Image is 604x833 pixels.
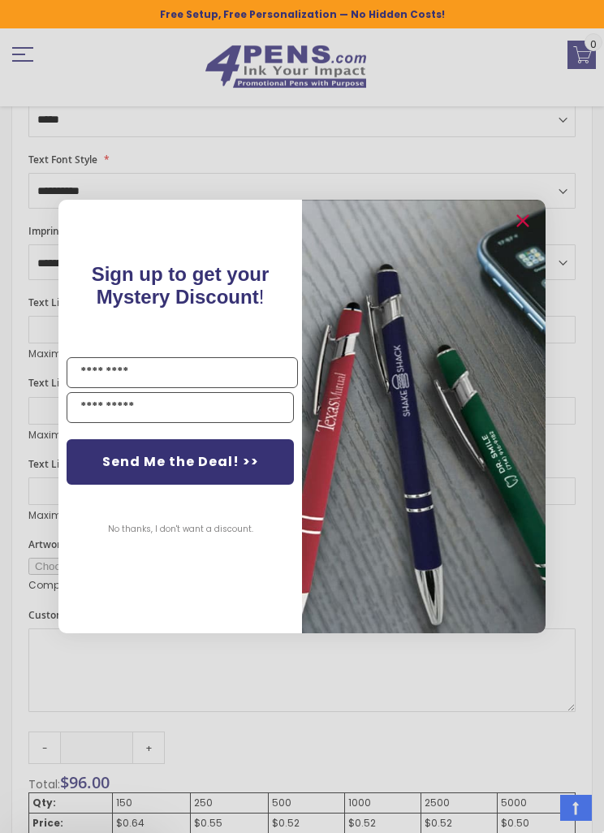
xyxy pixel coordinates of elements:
[100,509,261,550] button: No thanks, I don't want a discount.
[92,263,270,308] span: Sign up to get your Mystery Discount
[67,439,294,485] button: Send Me the Deal! >>
[92,263,270,308] span: !
[510,208,536,234] button: Close dialog
[302,200,546,632] img: pop-up-image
